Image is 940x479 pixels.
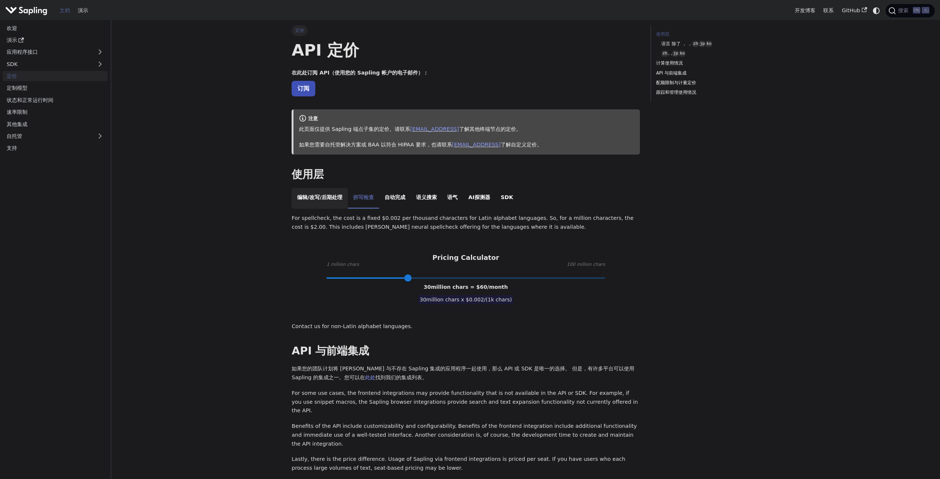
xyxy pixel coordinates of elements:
code: ko [705,41,712,47]
a: 跟踪和管理使用情况 [656,89,757,96]
p: For some use cases, the frontend integrations may provide functionality that is not available in ... [292,389,640,415]
kbd: K [922,7,929,14]
a: 语言 除了 ， ，zhjpko [661,40,754,47]
code: zh [692,41,699,47]
font: 注意 [308,116,318,121]
span: 30 million chars = $ 60 /month [424,284,508,290]
a: 定制模型 [3,83,107,93]
span: 搜索 [896,7,913,14]
a: 开发博客 [791,5,820,16]
a: GitHub [838,5,871,16]
a: [EMAIL_ADDRESS] [452,142,501,148]
a: [EMAIL_ADDRESS] [410,126,459,132]
li: 语气 [442,188,463,209]
p: Benefits of the API include customizability and configurability. Benefits of the frontend integra... [292,422,640,448]
button: 展开侧边栏类别“API” [93,47,107,57]
font: 演示 [7,37,17,43]
code: ko [679,50,685,57]
p: 此页面仅提供 Sapling 端点子集的定价。请联系 了解其他终端节点的定价。 [299,125,635,134]
a: 应用程序接口 [3,47,93,57]
span: 1 million chars [326,261,359,268]
a: 计算使用情况 [656,60,757,67]
code: jp [672,50,679,57]
h2: 使用层 [292,168,640,181]
a: 状态和正常运行时间 [3,95,107,105]
li: 语义搜索 [411,188,442,209]
p: Lastly, there is the price difference. Usage of Sapling via frontend integrations is priced per s... [292,455,640,473]
p: 如果您需要自托管解决方案或 BAA 以符合 HIPAA 要求，也请联系 了解自定义定价。 [299,141,635,149]
h2: API 与前端集成 [292,344,640,358]
font: GitHub [842,7,860,13]
h3: Pricing Calculator [432,254,499,262]
button: 搜索 （Ctrl+K） [886,4,935,17]
p: 如果您的团队计划将 [PERSON_NAME] 与不存在 Sapling 集成的应用程序一起使用，那么 API 或 SDK 是唯一的选择。 但是，有许多平台可以使用 Sapling 的集成之一。... [292,364,640,382]
nav: 面包屑 [292,25,640,36]
span: 100 million chars [567,261,605,268]
a: 配额限制与计量定价 [656,79,757,86]
p: For spellcheck, the cost is a fixed $0.002 per thousand characters for Latin alphabet languages. ... [292,214,640,232]
a: 此处 [365,374,375,380]
a: 欢迎 [3,23,107,33]
a: SDK [3,59,93,69]
li: AI探测器 [463,188,495,209]
a: 支持 [3,143,107,153]
a: 使用层 [656,31,757,38]
code: jp [699,41,705,47]
a: API 与前端集成 [656,70,757,77]
li: SDK [495,188,518,209]
a: zh, ,jpko [661,50,754,57]
p: Contact us for non-Latin alphabet languages. [292,322,640,331]
span: 30 million chars x $ 0.002 /(1k chars) [418,295,514,304]
li: 编辑/改写/后期处理 [292,188,348,209]
li: 拼写检查 [348,188,379,209]
a: 速率限制 [3,107,107,118]
img: Sapling.ai [5,5,47,16]
span: 定价 [292,25,307,36]
a: 定价 [3,71,107,82]
a: 演示 [74,5,92,16]
a: 演示 [3,35,107,46]
button: 展开侧边栏类别“SDK” [93,59,107,69]
a: 其他集成 [3,119,107,129]
font: , , [668,51,672,56]
a: 联系 [819,5,838,16]
a: 文档 [56,5,74,16]
a: Sapling.ai [5,5,50,16]
button: 在深色和浅色模式之间切换（当前为系统模式） [871,5,881,16]
a: 订阅 [292,81,315,96]
strong: 在此处订阅 API（使用您的 Sapling 帐户的电子邮件）： [292,70,428,76]
font: 语言 除了 ， ， [661,41,692,46]
h1: API 定价 [292,40,640,60]
code: zh [661,50,668,57]
li: 自动完成 [379,188,411,209]
a: 自托管 [3,131,107,142]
